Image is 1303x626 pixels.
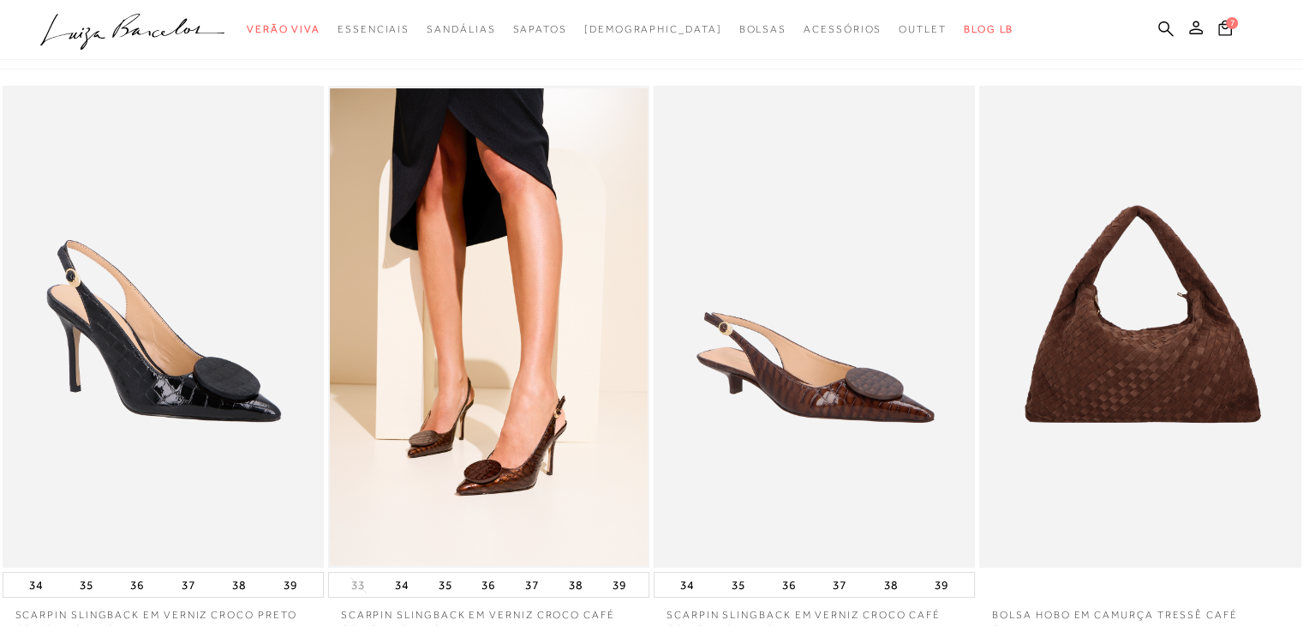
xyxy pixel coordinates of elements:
img: BOLSA HOBO EM CAMURÇA TRESSÊ CAFÉ GRANDE [981,88,1299,566]
button: 37 [520,573,544,597]
button: 34 [390,573,414,597]
button: 7 [1213,19,1237,42]
img: SCARPIN SLINGBACK EM VERNIZ CROCO CAFÉ COM SALTO ALTO [330,88,648,566]
button: 35 [726,573,750,597]
span: Bolsas [738,23,786,35]
button: 35 [75,573,99,597]
a: categoryNavScreenReaderText [427,14,495,45]
button: 37 [176,573,200,597]
a: BLOG LB [964,14,1013,45]
button: 36 [476,573,500,597]
button: 38 [227,573,251,597]
a: categoryNavScreenReaderText [738,14,786,45]
span: BLOG LB [964,23,1013,35]
button: 35 [433,573,457,597]
button: 38 [564,573,588,597]
button: 33 [346,577,370,593]
span: Acessórios [804,23,882,35]
button: 39 [929,573,953,597]
a: SCARPIN SLINGBACK EM VERNIZ CROCO CAFÉ COM SALTO ALTO SCARPIN SLINGBACK EM VERNIZ CROCO CAFÉ COM ... [330,88,648,566]
a: categoryNavScreenReaderText [247,14,320,45]
span: [DEMOGRAPHIC_DATA] [584,23,722,35]
button: 36 [777,573,801,597]
a: BOLSA HOBO EM CAMURÇA TRESSÊ CAFÉ GRANDE BOLSA HOBO EM CAMURÇA TRESSÊ CAFÉ GRANDE [981,88,1299,566]
a: categoryNavScreenReaderText [804,14,882,45]
a: noSubCategoriesText [584,14,722,45]
a: categoryNavScreenReaderText [338,14,409,45]
button: 38 [879,573,903,597]
span: 7 [1226,17,1238,29]
button: 39 [607,573,631,597]
button: 34 [675,573,699,597]
span: Sandálias [427,23,495,35]
span: Sapatos [512,23,566,35]
span: Outlet [899,23,947,35]
a: SCARPIN SLINGBACK EM VERNIZ CROCO PRETO COM SALTO ALTO SCARPIN SLINGBACK EM VERNIZ CROCO PRETO CO... [4,88,322,566]
a: SCARPIN SLINGBACK EM VERNIZ CROCO CAFÉ COM SALTO BAIXO SCARPIN SLINGBACK EM VERNIZ CROCO CAFÉ COM... [655,88,973,566]
span: Essenciais [338,23,409,35]
a: categoryNavScreenReaderText [899,14,947,45]
img: SCARPIN SLINGBACK EM VERNIZ CROCO CAFÉ COM SALTO BAIXO [655,88,973,566]
button: 37 [828,573,852,597]
span: Verão Viva [247,23,320,35]
button: 39 [278,573,302,597]
button: 34 [24,573,48,597]
a: categoryNavScreenReaderText [512,14,566,45]
button: 36 [125,573,149,597]
img: SCARPIN SLINGBACK EM VERNIZ CROCO PRETO COM SALTO ALTO [4,88,322,566]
